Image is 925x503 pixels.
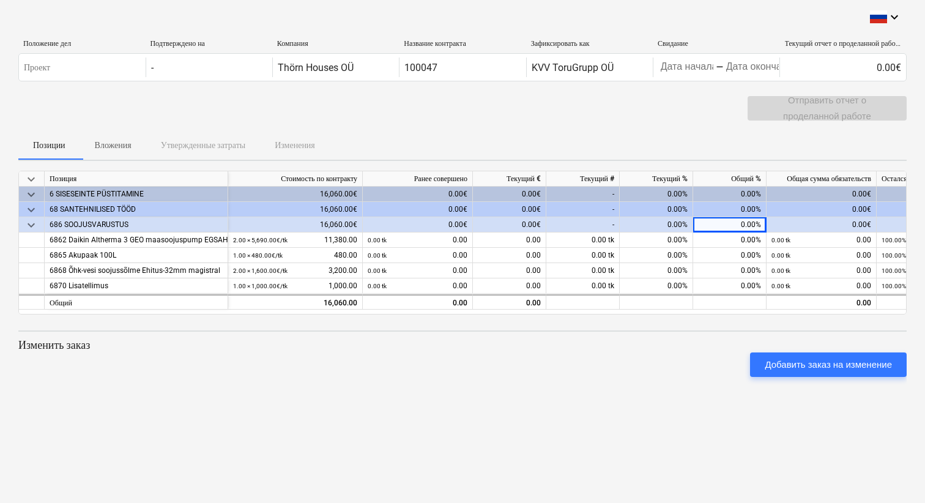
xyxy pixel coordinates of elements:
[50,263,223,278] div: 6868 Õhk-vesi soojussõlme Ehitus-32mm magistral
[50,187,223,202] div: 6 SISESEINTE PÜSTITAMINE
[882,252,906,259] small: 100.00%
[765,357,892,373] div: Добавить заказ на изменение
[151,62,154,73] div: -
[693,263,767,278] div: 0.00%
[95,139,132,152] p: Вложения
[693,171,767,187] div: Общий %
[368,233,467,248] div: 0.00
[620,217,693,233] div: 0.00%
[50,217,223,233] div: 686 SOOJUSVARUSTUS
[368,267,387,274] small: 0.00 tk
[620,278,693,294] div: 0.00%
[473,171,546,187] div: Текущий €
[368,283,387,289] small: 0.00 tk
[363,171,473,187] div: Ранее совершено
[233,233,357,248] div: 11,380.00
[45,171,228,187] div: Позиция
[150,39,267,48] div: Подтверждено на
[368,278,467,294] div: 0.00
[546,202,620,217] div: -
[50,202,223,217] div: 68 SANTEHNILISED TÖÖD
[368,263,467,278] div: 0.00
[473,248,546,263] div: 0.00
[24,61,50,74] p: Проект
[693,187,767,202] div: 0.00%
[750,352,907,377] button: Добавить заказ на изменение
[404,62,437,73] div: 100047
[532,62,614,73] div: KVV ToruGrupp OÜ
[278,62,354,73] div: Thörn Houses OÜ
[546,187,620,202] div: -
[531,39,648,48] div: Зафиксировать как
[473,202,546,217] div: 0.00€
[473,217,546,233] div: 0.00€
[368,248,467,263] div: 0.00
[771,263,871,278] div: 0.00
[771,283,790,289] small: 0.00 tk
[546,263,620,278] div: 0.00 tk
[546,233,620,248] div: 0.00 tk
[882,237,906,244] small: 100.00%
[368,252,387,259] small: 0.00 tk
[546,171,620,187] div: Текущий #
[693,233,767,248] div: 0.00%
[620,202,693,217] div: 0.00%
[785,39,902,48] div: Текущий отчет о проделанной работе
[767,202,877,217] div: 0.00€
[771,267,790,274] small: 0.00 tk
[33,139,65,152] p: Позиции
[233,263,357,278] div: 3,200.00
[233,248,357,263] div: 480.00
[771,237,790,244] small: 0.00 tk
[693,278,767,294] div: 0.00%
[882,283,906,289] small: 100.00%
[546,217,620,233] div: -
[277,39,394,48] div: Компания
[50,248,223,263] div: 6865 Akupaak 100L
[50,278,223,294] div: 6870 Lisatellimus
[546,278,620,294] div: 0.00 tk
[233,252,283,259] small: 1.00 × 480.00€ / tk
[233,278,357,294] div: 1,000.00
[233,237,288,244] small: 2.00 × 5,690.00€ / tk
[693,202,767,217] div: 0.00%
[767,294,877,310] div: 0.00
[368,237,387,244] small: 0.00 tk
[693,248,767,263] div: 0.00%
[50,233,223,248] div: 6862 Daikin Altherma 3 GEO maasoojuspump EGSAH10D9W 10kw/boiler 180L
[473,294,546,310] div: 0.00
[473,263,546,278] div: 0.00
[363,202,473,217] div: 0.00€
[882,267,906,274] small: 100.00%
[620,248,693,263] div: 0.00%
[724,59,781,76] input: Дата окончания
[693,217,767,233] div: 0.00%
[23,39,140,48] div: Положение дел
[779,58,906,77] div: 0.00€
[24,203,39,217] span: keyboard_arrow_down
[771,248,871,263] div: 0.00
[24,218,39,233] span: keyboard_arrow_down
[473,233,546,248] div: 0.00
[767,217,877,233] div: 0.00€
[473,187,546,202] div: 0.00€
[620,233,693,248] div: 0.00%
[767,171,877,187] div: Общая сумма обязательств
[771,252,790,259] small: 0.00 tk
[887,10,902,24] i: keyboard_arrow_down
[716,64,724,71] div: -
[771,278,871,294] div: 0.00
[546,248,620,263] div: 0.00 tk
[404,39,521,48] div: Название контракта
[658,39,775,48] div: Свидание
[771,233,871,248] div: 0.00
[18,338,907,352] p: Изменить заказ
[228,217,363,233] div: 16,060.00€
[228,171,363,187] div: Стоимость по контракту
[363,187,473,202] div: 0.00€
[473,278,546,294] div: 0.00
[620,171,693,187] div: Текущий %
[368,296,467,311] div: 0.00
[233,296,357,311] div: 16,060.00
[233,267,288,274] small: 2.00 × 1,600.00€ / tk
